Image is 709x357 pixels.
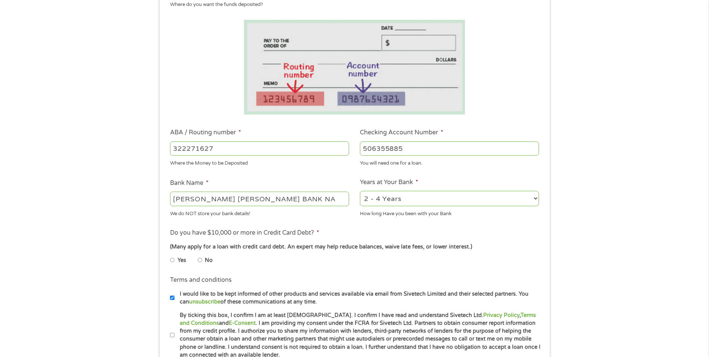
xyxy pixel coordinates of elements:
[170,141,349,156] input: 263177916
[170,129,241,137] label: ABA / Routing number
[205,256,213,265] label: No
[180,312,536,326] a: Terms and Conditions
[360,207,539,217] div: How long Have you been with your Bank
[170,276,232,284] label: Terms and conditions
[170,243,539,251] div: (Many apply for a loan with credit card debt. An expert may help reduce balances, waive late fees...
[175,290,541,306] label: I would like to be kept informed of other products and services available via email from Sivetech...
[170,1,533,9] div: Where do you want the funds deposited?
[170,179,209,187] label: Bank Name
[170,229,319,237] label: Do you have $10,000 or more in Credit Card Debt?
[170,157,349,167] div: Where the Money to be Deposited
[483,312,520,318] a: Privacy Policy
[360,141,539,156] input: 345634636
[360,157,539,167] div: You will need one for a loan.
[229,320,256,326] a: E-Consent
[189,299,221,305] a: unsubscribe
[170,207,349,217] div: We do NOT store your bank details!
[244,20,465,115] img: Routing number location
[360,178,418,186] label: Years at Your Bank
[178,256,186,265] label: Yes
[360,129,443,137] label: Checking Account Number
